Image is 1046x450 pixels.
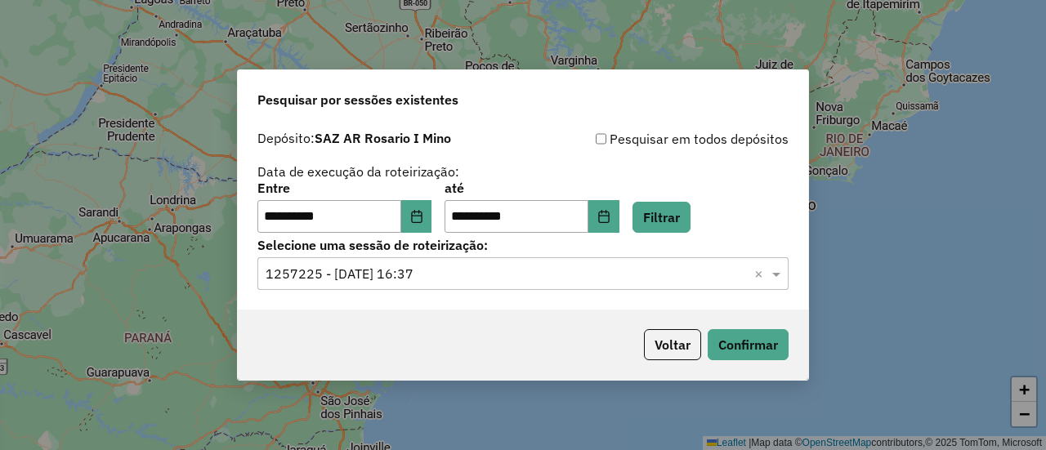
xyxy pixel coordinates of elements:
div: Pesquisar em todos depósitos [523,129,789,149]
button: Choose Date [401,200,432,233]
button: Confirmar [708,329,789,360]
button: Filtrar [633,202,691,233]
span: Clear all [754,264,768,283]
label: Depósito: [257,128,451,148]
label: Entre [257,178,431,198]
button: Choose Date [588,200,619,233]
label: Data de execução da roteirização: [257,162,459,181]
label: até [445,178,619,198]
span: Pesquisar por sessões existentes [257,90,458,109]
strong: SAZ AR Rosario I Mino [315,130,451,146]
button: Voltar [644,329,701,360]
label: Selecione uma sessão de roteirização: [257,235,789,255]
